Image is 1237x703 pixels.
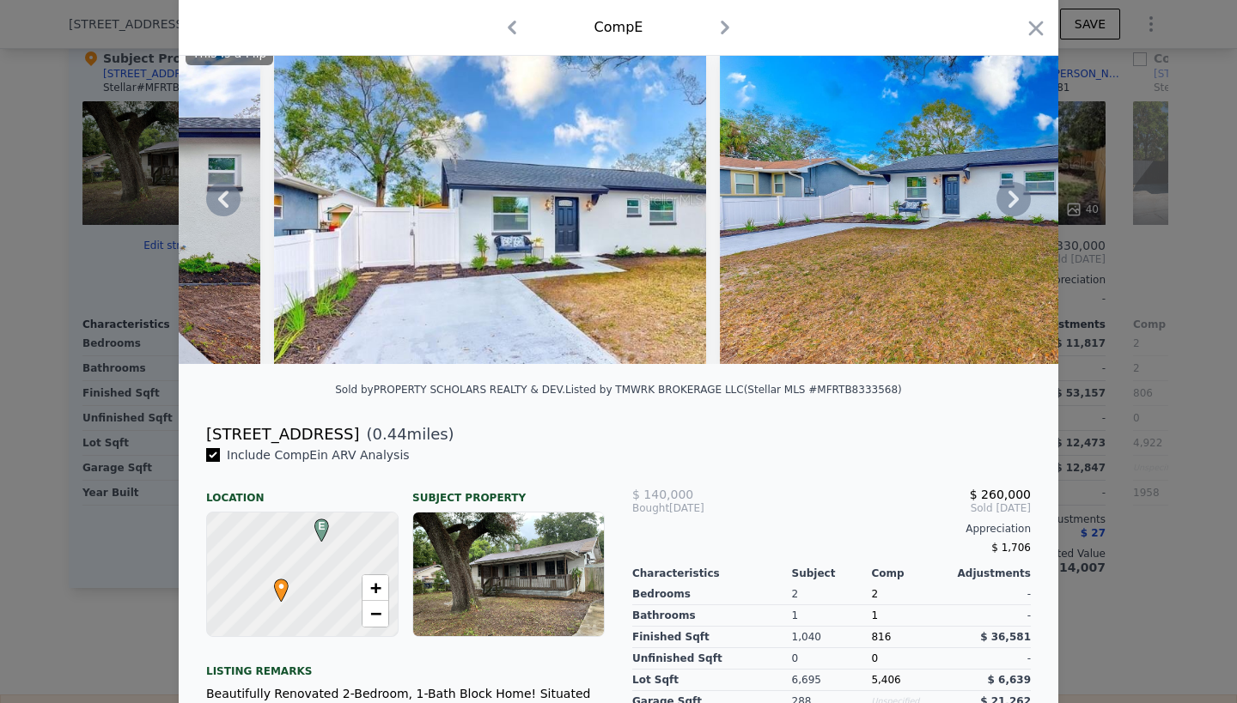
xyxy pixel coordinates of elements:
[871,631,891,643] span: 816
[632,501,765,515] div: [DATE]
[792,584,872,605] div: 2
[951,605,1031,627] div: -
[363,575,388,601] a: Zoom in
[274,34,707,364] img: Property Img
[951,584,1031,605] div: -
[792,648,872,670] div: 0
[871,567,951,580] div: Comp
[765,501,1031,515] span: Sold [DATE]
[720,34,1215,364] img: Property Img
[988,674,1031,686] span: $ 6,639
[565,384,902,396] div: Listed by TMWRK BROKERAGE LLC (Stellar MLS #MFRTB8333568)
[310,518,320,529] div: E
[970,488,1031,501] span: $ 260,000
[632,522,1031,536] div: Appreciation
[412,477,605,505] div: Subject Property
[270,579,280,589] div: •
[359,422,454,446] span: ( miles)
[951,567,1031,580] div: Adjustments
[871,605,951,627] div: 1
[632,501,669,515] span: Bought
[363,601,388,627] a: Zoom out
[373,425,407,443] span: 0.44
[632,567,792,580] div: Characteristics
[370,603,381,624] span: −
[871,588,878,600] span: 2
[632,605,792,627] div: Bathrooms
[206,477,399,505] div: Location
[871,674,900,686] span: 5,406
[632,648,792,670] div: Unfinished Sqft
[632,627,792,648] div: Finished Sqft
[792,605,872,627] div: 1
[220,448,417,462] span: Include Comp E in ARV Analysis
[991,542,1031,554] span: $ 1,706
[206,651,605,678] div: Listing remarks
[632,584,792,605] div: Bedrooms
[792,567,872,580] div: Subject
[206,422,359,446] div: [STREET_ADDRESS]
[632,488,693,501] span: $ 140,000
[792,670,872,691] div: 6,695
[951,648,1031,670] div: -
[792,627,872,648] div: 1,040
[594,17,643,38] div: Comp E
[980,631,1031,643] span: $ 36,581
[270,573,293,599] span: •
[335,384,565,396] div: Sold by PROPERTY SCHOLARS REALTY & DEV .
[632,670,792,691] div: Lot Sqft
[370,577,381,598] span: +
[310,518,333,534] span: E
[871,652,878,664] span: 0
